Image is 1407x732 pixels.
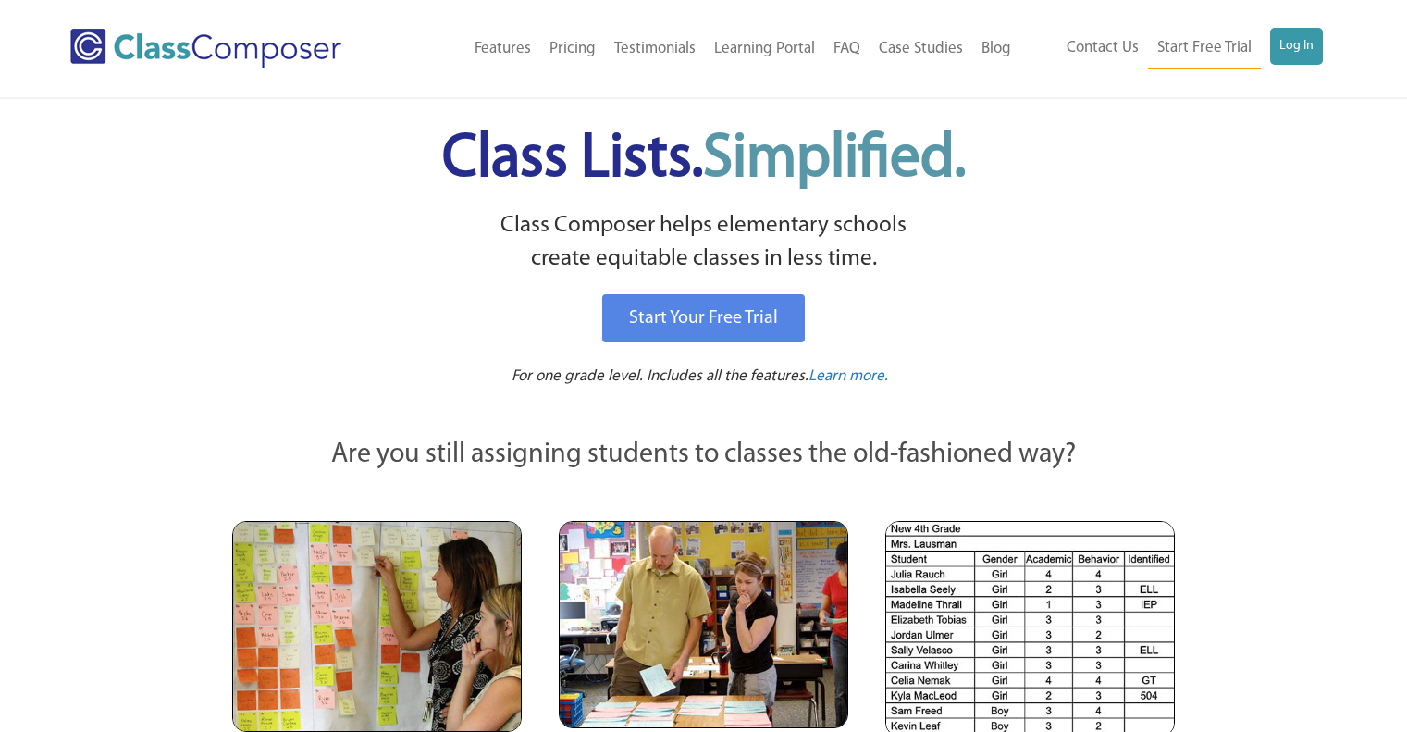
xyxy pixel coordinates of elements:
span: Learn more. [808,368,888,384]
a: Learn more. [808,366,888,389]
span: Start Your Free Trial [629,309,778,328]
nav: Header Menu [1020,28,1323,69]
a: Case Studies [870,29,972,69]
img: Teachers Looking at Sticky Notes [232,521,522,732]
a: Testimonials [605,29,705,69]
img: Blue and Pink Paper Cards [559,521,848,727]
p: Class Composer helps elementary schools create equitable classes in less time. [229,209,1179,277]
a: Learning Portal [705,29,824,69]
a: Start Free Trial [1148,28,1261,69]
nav: Header Menu [401,29,1019,69]
a: Pricing [540,29,605,69]
a: Log In [1270,28,1323,65]
span: Class Lists. [442,130,966,190]
a: Contact Us [1057,28,1148,68]
a: FAQ [824,29,870,69]
img: Class Composer [70,29,341,68]
span: Simplified. [703,130,966,190]
span: For one grade level. Includes all the features. [512,368,808,384]
a: Features [465,29,540,69]
p: Are you still assigning students to classes the old-fashioned way? [232,435,1176,476]
a: Start Your Free Trial [602,294,805,342]
a: Blog [972,29,1020,69]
